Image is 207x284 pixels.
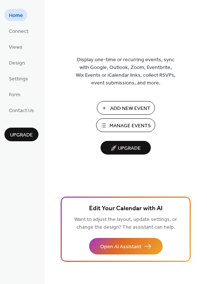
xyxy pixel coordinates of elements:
[109,122,151,130] span: Manage Events
[9,12,23,20] span: Home
[96,118,155,132] button: Manage Events
[101,141,151,155] button: 🚀 Upgrade
[4,88,25,100] a: Form
[4,25,33,37] a: Connect
[105,143,146,153] span: 🚀 Upgrade
[10,131,33,139] span: Upgrade
[4,41,27,53] a: Views
[76,56,176,87] span: Display one-time or recurring events, sync with Google, Outlook, Zoom, Eventbrite, Wix Events or ...
[4,56,30,69] a: Design
[110,105,150,112] span: Add New Event
[9,28,28,35] span: Connect
[4,9,27,21] a: Home
[100,243,141,251] span: Open AI Assistant
[4,128,38,141] button: Upgrade
[97,101,155,115] button: Add New Event
[4,72,33,84] a: Settings
[9,59,25,67] span: Design
[9,107,34,115] span: Contact Us
[9,75,28,83] span: Settings
[9,91,20,99] span: Form
[4,104,38,116] a: Contact Us
[89,204,163,214] span: Edit Your Calendar with AI
[89,238,163,254] button: Open AI Assistant
[9,44,23,51] span: Views
[74,215,177,232] span: Want to adjust the layout, update settings, or change the design? The assistant can help.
